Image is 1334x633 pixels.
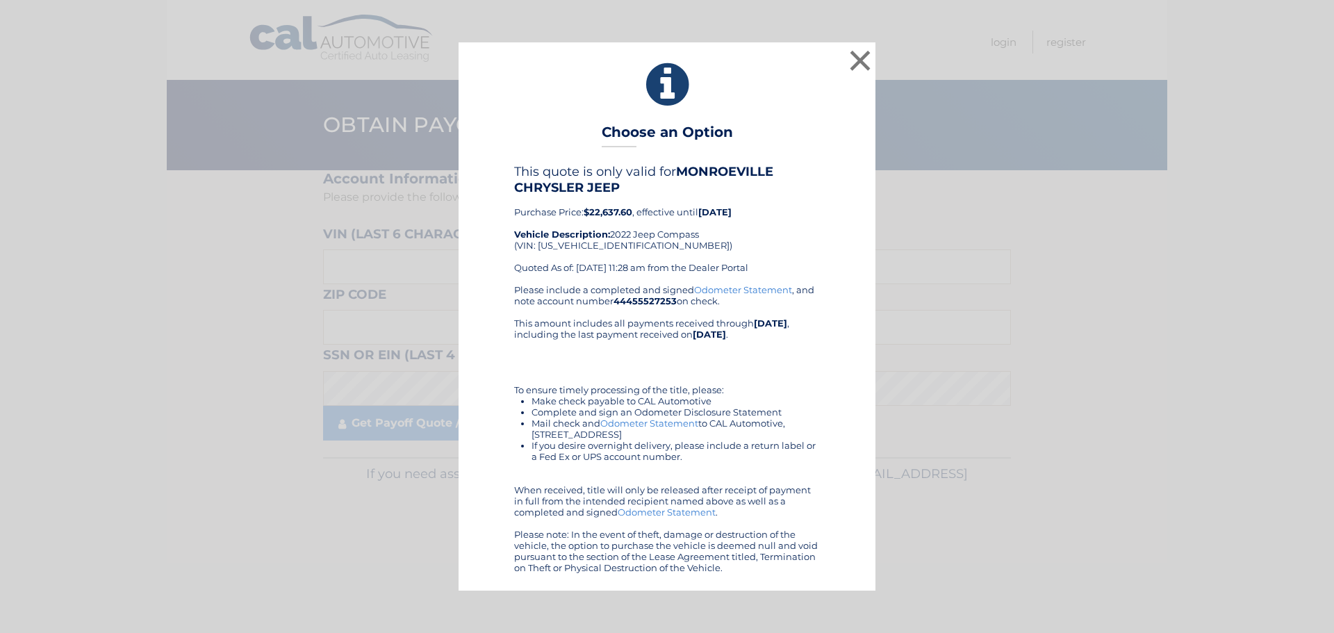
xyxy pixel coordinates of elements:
button: × [846,47,874,74]
h3: Choose an Option [602,124,733,148]
li: Complete and sign an Odometer Disclosure Statement [532,406,820,418]
li: If you desire overnight delivery, please include a return label or a Fed Ex or UPS account number. [532,440,820,462]
h4: This quote is only valid for [514,164,820,195]
a: Odometer Statement [694,284,792,295]
strong: Vehicle Description: [514,229,610,240]
div: Purchase Price: , effective until 2022 Jeep Compass (VIN: [US_VEHICLE_IDENTIFICATION_NUMBER]) Quo... [514,164,820,283]
a: Odometer Statement [618,507,716,518]
b: [DATE] [693,329,726,340]
a: Odometer Statement [600,418,698,429]
b: $22,637.60 [584,206,632,217]
b: [DATE] [754,318,787,329]
b: [DATE] [698,206,732,217]
b: 44455527253 [614,295,677,306]
li: Make check payable to CAL Automotive [532,395,820,406]
li: Mail check and to CAL Automotive, [STREET_ADDRESS] [532,418,820,440]
div: Please include a completed and signed , and note account number on check. This amount includes al... [514,284,820,573]
b: MONROEVILLE CHRYSLER JEEP [514,164,773,195]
